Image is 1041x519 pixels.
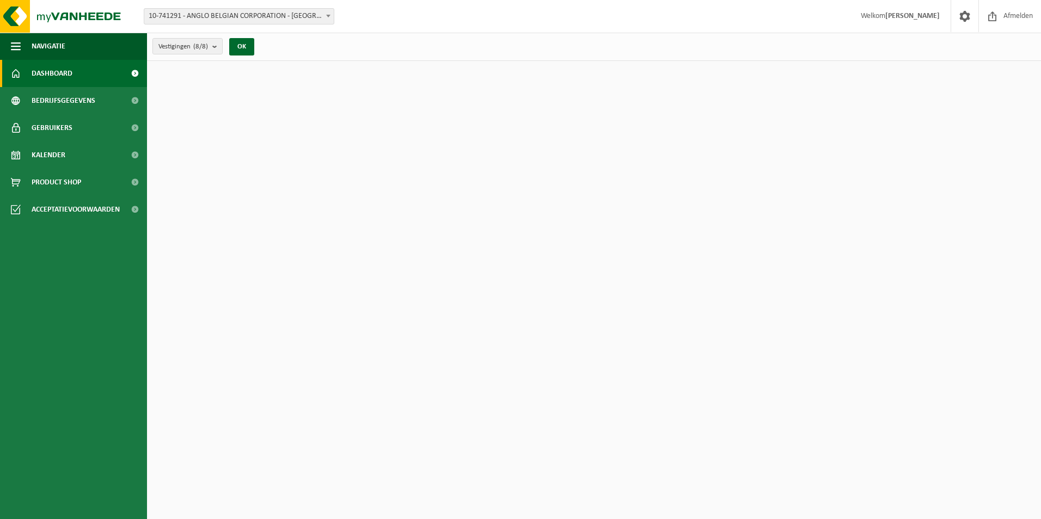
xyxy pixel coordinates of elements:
[32,141,65,169] span: Kalender
[193,43,208,50] count: (8/8)
[32,60,72,87] span: Dashboard
[32,169,81,196] span: Product Shop
[229,38,254,55] button: OK
[32,114,72,141] span: Gebruikers
[885,12,940,20] strong: [PERSON_NAME]
[152,38,223,54] button: Vestigingen(8/8)
[32,33,65,60] span: Navigatie
[144,9,334,24] span: 10-741291 - ANGLO BELGIAN CORPORATION - GENT
[32,87,95,114] span: Bedrijfsgegevens
[144,8,334,24] span: 10-741291 - ANGLO BELGIAN CORPORATION - GENT
[32,196,120,223] span: Acceptatievoorwaarden
[158,39,208,55] span: Vestigingen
